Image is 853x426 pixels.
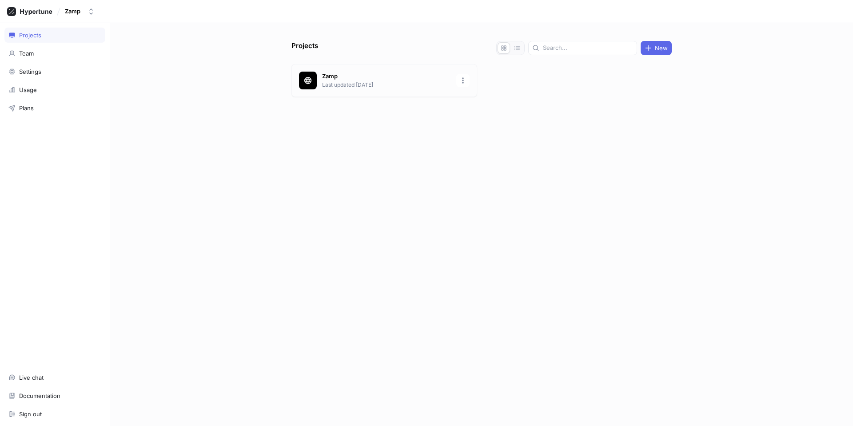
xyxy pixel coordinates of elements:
[655,45,668,51] span: New
[4,100,105,116] a: Plans
[291,41,318,55] p: Projects
[4,64,105,79] a: Settings
[19,50,34,57] div: Team
[322,72,451,81] p: Zamp
[543,44,633,52] input: Search...
[19,410,42,418] div: Sign out
[65,8,80,15] div: Zamp
[19,392,60,399] div: Documentation
[19,86,37,93] div: Usage
[322,81,451,89] p: Last updated [DATE]
[19,32,41,39] div: Projects
[61,4,98,19] button: Zamp
[4,82,105,97] a: Usage
[19,374,44,381] div: Live chat
[4,388,105,403] a: Documentation
[4,28,105,43] a: Projects
[641,41,672,55] button: New
[19,68,41,75] div: Settings
[19,104,34,112] div: Plans
[4,46,105,61] a: Team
